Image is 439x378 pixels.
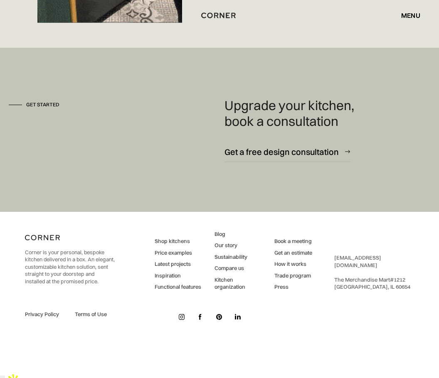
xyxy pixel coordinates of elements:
[155,272,201,280] a: Inspiration
[191,10,248,21] a: home
[215,265,264,272] a: Compare us
[155,260,201,268] a: Latest projects
[215,242,264,249] a: Our story
[75,311,115,318] a: Terms of Use
[215,253,264,261] a: Sustainability
[215,276,264,291] a: Kitchen organization
[215,231,264,238] a: Blog
[334,254,381,268] a: [EMAIL_ADDRESS][DOMAIN_NAME]
[25,249,115,285] p: Corner is your personal, bespoke kitchen delivered in a box. An elegant, customizable kitchen sol...
[224,98,364,129] h4: Upgrade your kitchen, book a consultation
[25,311,65,318] a: Privacy Policy
[274,272,312,280] a: Trade program
[274,283,312,291] a: Press
[26,101,59,108] div: Get started
[274,238,312,245] a: Book a meeting
[401,12,420,19] div: menu
[224,142,350,162] a: Get a free design consultation
[393,8,420,22] div: menu
[274,260,312,268] a: How it works
[334,254,414,291] div: ‍ The Merchandise Mart #1212 ‍ [GEOGRAPHIC_DATA], IL 60654
[274,249,312,257] a: Get an estimate
[155,238,201,245] a: Shop kitchens
[155,283,201,291] a: Functional features
[224,146,339,157] div: Get a free design consultation
[155,249,201,257] a: Price examples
